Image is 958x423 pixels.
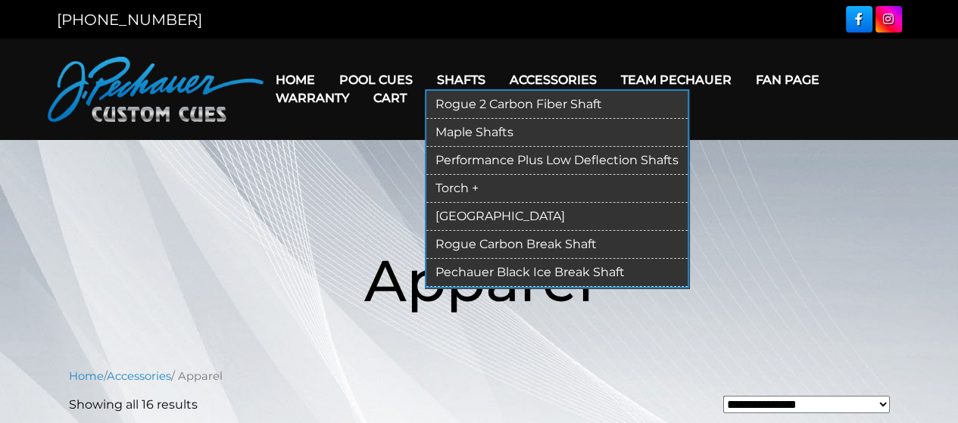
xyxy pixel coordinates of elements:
a: Shafts [425,61,498,99]
select: Shop order [723,396,890,412]
a: Rogue 2 Carbon Fiber Shaft [426,91,688,119]
a: Home [69,369,104,383]
a: Rogue Carbon Break Shaft [426,231,688,259]
a: [GEOGRAPHIC_DATA] [426,203,688,231]
a: Warranty [264,79,361,117]
a: Accessories [498,61,609,99]
a: Performance Plus Low Deflection Shafts [426,147,688,175]
nav: Breadcrumb [69,368,890,384]
span: Apparel [364,245,594,316]
a: [PHONE_NUMBER] [57,11,202,29]
a: Home [264,61,327,99]
a: Pechauer Black Ice Break Shaft [426,259,688,287]
p: Showing all 16 results [69,396,198,414]
a: Team Pechauer [609,61,744,99]
a: Pool Cues [327,61,425,99]
a: Accessories [107,369,171,383]
a: Fan Page [744,61,832,99]
a: Torch + [426,175,688,203]
a: Cart [361,79,419,117]
a: Maple Shafts [426,119,688,147]
img: Pechauer Custom Cues [48,57,264,122]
